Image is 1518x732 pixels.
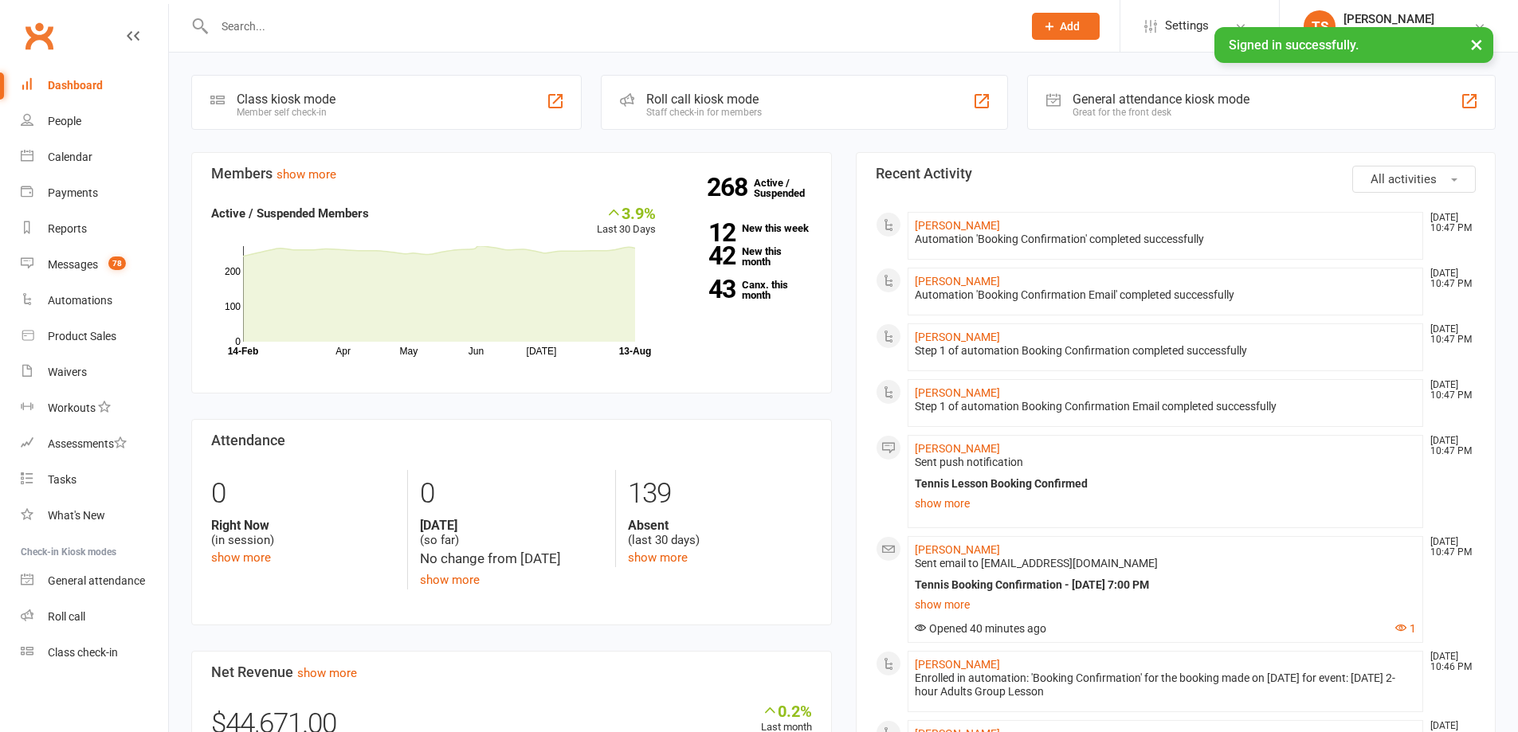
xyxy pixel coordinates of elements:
[628,518,811,533] strong: Absent
[1422,652,1475,672] time: [DATE] 10:46 PM
[21,635,168,671] a: Class kiosk mode
[915,331,1000,343] a: [PERSON_NAME]
[48,509,105,522] div: What's New
[21,390,168,426] a: Workouts
[277,167,336,182] a: show more
[1073,107,1249,118] div: Great for the front desk
[48,646,118,659] div: Class check-in
[646,107,762,118] div: Staff check-in for members
[1343,12,1451,26] div: [PERSON_NAME]
[707,175,754,199] strong: 268
[915,219,1000,232] a: [PERSON_NAME]
[915,593,1417,616] a: show more
[876,166,1477,182] h3: Recent Activity
[1422,213,1475,233] time: [DATE] 10:47 PM
[915,400,1417,413] div: Step 1 of automation Booking Confirmation Email completed successfully
[915,344,1417,358] div: Step 1 of automation Booking Confirmation completed successfully
[19,16,59,56] a: Clubworx
[915,492,1417,515] a: show more
[915,456,1023,468] span: Sent push notification
[48,330,116,343] div: Product Sales
[48,258,98,271] div: Messages
[915,386,1000,399] a: [PERSON_NAME]
[48,151,92,163] div: Calendar
[21,599,168,635] a: Roll call
[211,470,395,518] div: 0
[915,671,1417,699] div: Enrolled in automation: 'Booking Confirmation' for the booking made on [DATE] for event: [DATE] 2...
[21,354,168,390] a: Waivers
[21,498,168,534] a: What's New
[915,658,1000,671] a: [PERSON_NAME]
[21,563,168,599] a: General attendance kiosk mode
[48,222,87,235] div: Reports
[646,92,762,107] div: Roll call kiosk mode
[48,401,96,414] div: Workouts
[1422,380,1475,401] time: [DATE] 10:47 PM
[420,573,480,587] a: show more
[420,548,603,570] div: No change from [DATE]
[48,473,76,486] div: Tasks
[680,223,812,233] a: 12New this week
[48,366,87,378] div: Waivers
[915,275,1000,288] a: [PERSON_NAME]
[680,244,735,268] strong: 42
[48,574,145,587] div: General attendance
[915,233,1417,246] div: Automation 'Booking Confirmation' completed successfully
[754,166,824,210] a: 268Active / Suspended
[210,15,1011,37] input: Search...
[680,280,812,300] a: 43Canx. this month
[297,666,357,680] a: show more
[1304,10,1336,42] div: TS
[48,79,103,92] div: Dashboard
[680,277,735,301] strong: 43
[1352,166,1476,193] button: All activities
[420,518,603,533] strong: [DATE]
[48,610,85,623] div: Roll call
[1422,436,1475,456] time: [DATE] 10:47 PM
[48,294,112,307] div: Automations
[680,246,812,267] a: 42New this month
[1343,26,1451,41] div: [GEOGRAPHIC_DATA]
[420,470,603,518] div: 0
[21,175,168,211] a: Payments
[48,437,127,450] div: Assessments
[915,543,1000,556] a: [PERSON_NAME]
[1060,20,1080,33] span: Add
[237,92,335,107] div: Class kiosk mode
[21,319,168,354] a: Product Sales
[21,139,168,175] a: Calendar
[211,206,369,221] strong: Active / Suspended Members
[1032,13,1100,40] button: Add
[211,166,812,182] h3: Members
[211,518,395,533] strong: Right Now
[915,578,1417,592] div: Tennis Booking Confirmation - [DATE] 7:00 PM
[597,204,656,221] div: 3.9%
[21,247,168,283] a: Messages 78
[1229,37,1359,53] span: Signed in successfully.
[237,107,335,118] div: Member self check-in
[1165,8,1209,44] span: Settings
[420,518,603,548] div: (so far)
[21,426,168,462] a: Assessments
[915,442,1000,455] a: [PERSON_NAME]
[915,622,1046,635] span: Opened 40 minutes ago
[761,702,812,719] div: 0.2%
[628,518,811,548] div: (last 30 days)
[1422,324,1475,345] time: [DATE] 10:47 PM
[21,211,168,247] a: Reports
[21,462,168,498] a: Tasks
[680,221,735,245] strong: 12
[1073,92,1249,107] div: General attendance kiosk mode
[1422,537,1475,558] time: [DATE] 10:47 PM
[915,288,1417,302] div: Automation 'Booking Confirmation Email' completed successfully
[915,477,1417,491] div: Tennis Lesson Booking Confirmed
[211,433,812,448] h3: Attendance
[1371,172,1437,186] span: All activities
[628,470,811,518] div: 139
[21,283,168,319] a: Automations
[48,115,81,127] div: People
[915,557,1158,570] span: Sent email to [EMAIL_ADDRESS][DOMAIN_NAME]
[211,518,395,548] div: (in session)
[21,104,168,139] a: People
[211,664,812,680] h3: Net Revenue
